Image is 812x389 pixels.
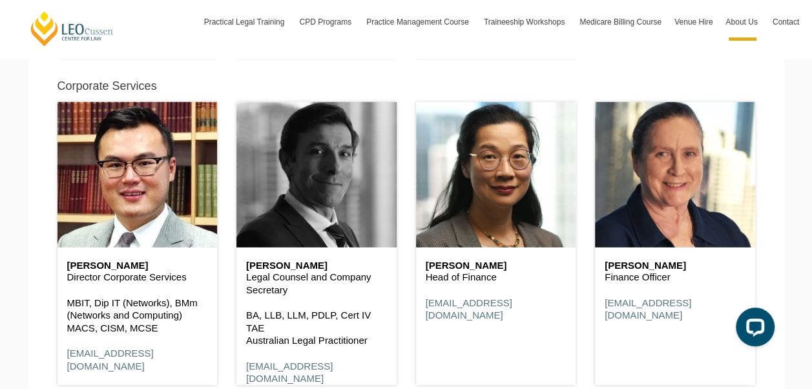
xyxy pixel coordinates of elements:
p: BA, LLB, LLM, PDLP, Cert IV TAE Australian Legal Practitioner [246,309,387,347]
p: Legal Counsel and Company Secretary [246,271,387,296]
h6: [PERSON_NAME] [246,260,387,271]
a: [EMAIL_ADDRESS][DOMAIN_NAME] [605,297,691,321]
a: [EMAIL_ADDRESS][DOMAIN_NAME] [426,297,512,321]
p: Head of Finance [426,271,567,284]
a: [PERSON_NAME] Centre for Law [29,10,115,47]
h6: [PERSON_NAME] [605,260,745,271]
a: Traineeship Workshops [477,3,573,41]
iframe: LiveChat chat widget [725,302,780,357]
a: Practice Management Course [360,3,477,41]
a: About Us [719,3,765,41]
a: [EMAIL_ADDRESS][DOMAIN_NAME] [246,361,333,384]
h5: Corporate Services [57,80,157,93]
h6: [PERSON_NAME] [426,260,567,271]
a: Medicare Billing Course [573,3,668,41]
p: Director Corporate Services [67,271,208,284]
p: Finance Officer [605,271,745,284]
p: MBIT, Dip IT (Networks), BMm (Networks and Computing) MACS, CISM, MCSE [67,297,208,335]
a: Practical Legal Training [198,3,293,41]
h6: [PERSON_NAME] [67,260,208,271]
a: CPD Programs [293,3,360,41]
a: Venue Hire [668,3,719,41]
a: Contact [766,3,806,41]
a: [EMAIL_ADDRESS][DOMAIN_NAME] [67,348,154,372]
